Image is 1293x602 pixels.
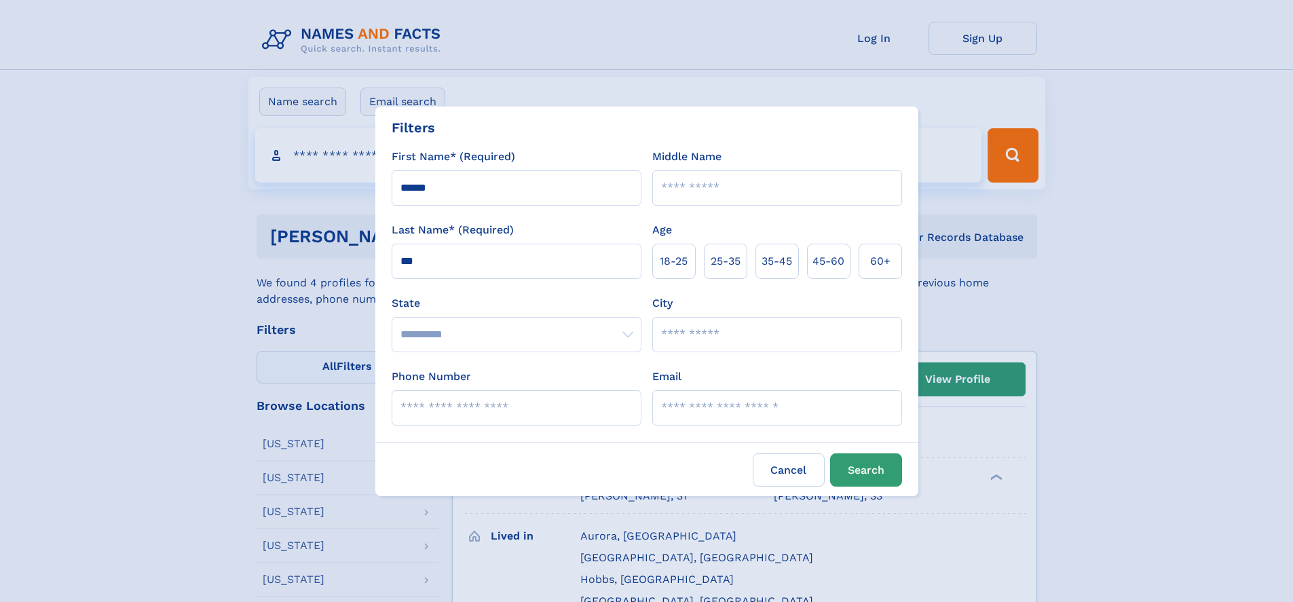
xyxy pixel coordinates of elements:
[652,369,681,385] label: Email
[392,222,514,238] label: Last Name* (Required)
[652,295,673,312] label: City
[392,369,471,385] label: Phone Number
[392,295,641,312] label: State
[812,253,844,269] span: 45‑60
[753,453,825,487] label: Cancel
[830,453,902,487] button: Search
[711,253,741,269] span: 25‑35
[652,149,722,165] label: Middle Name
[660,253,688,269] span: 18‑25
[870,253,891,269] span: 60+
[652,222,672,238] label: Age
[762,253,792,269] span: 35‑45
[392,117,435,138] div: Filters
[392,149,515,165] label: First Name* (Required)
